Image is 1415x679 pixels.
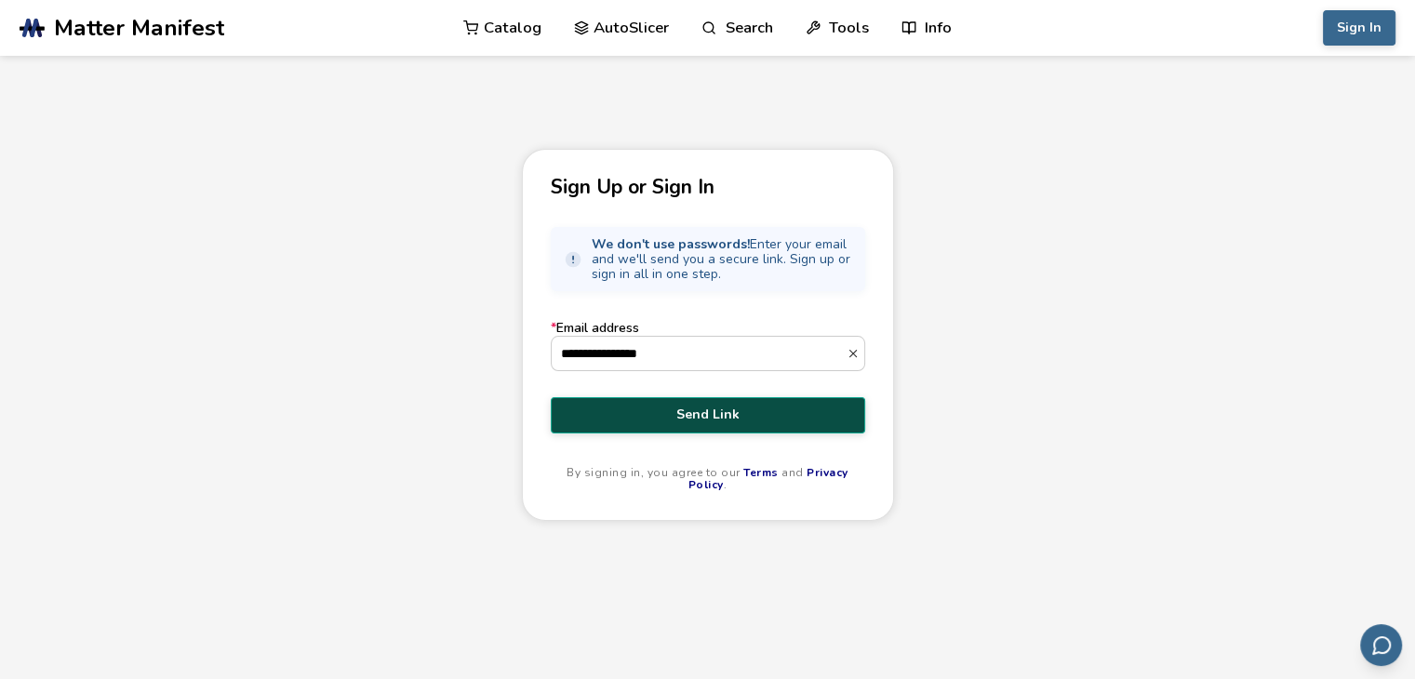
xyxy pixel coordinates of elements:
button: Sign In [1323,10,1395,46]
input: *Email address [552,337,847,370]
span: Matter Manifest [54,15,224,41]
a: Privacy Policy [688,465,848,493]
button: *Email address [847,347,864,360]
button: Send feedback via email [1360,624,1402,666]
button: Send Link [551,397,865,433]
span: Send Link [565,407,851,422]
label: Email address [551,321,865,371]
span: Enter your email and we'll send you a secure link. Sign up or sign in all in one step. [592,237,852,282]
p: Sign Up or Sign In [551,178,865,197]
p: By signing in, you agree to our and . [551,467,865,493]
a: Terms [743,465,779,480]
strong: We don't use passwords! [592,235,750,253]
